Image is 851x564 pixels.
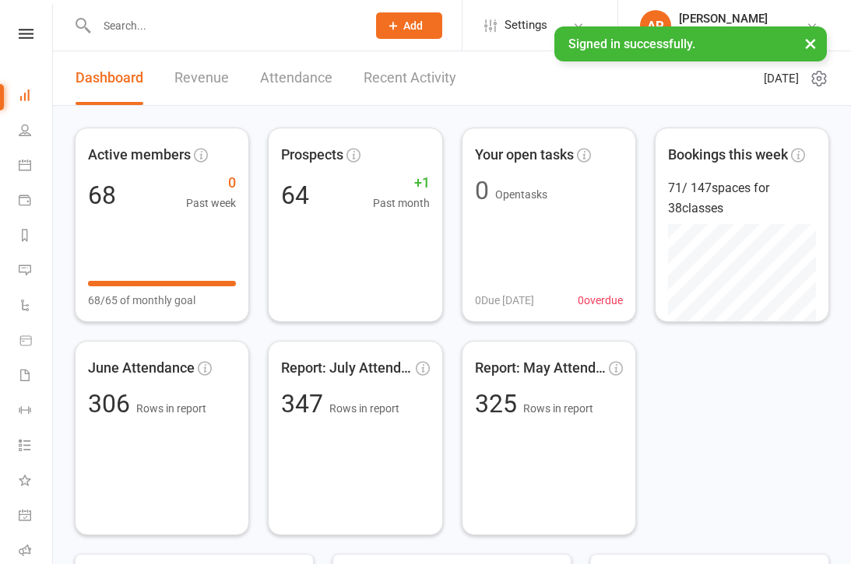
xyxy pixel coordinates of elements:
div: 0 [475,178,489,203]
span: Your open tasks [475,144,574,166]
span: Signed in successfully. [568,37,695,51]
span: Report: May Attendance [475,357,606,380]
span: 68/65 of monthly goal [88,292,195,309]
a: Calendar [19,149,54,184]
span: Open tasks [495,188,547,201]
span: Rows in report [136,402,206,415]
a: Reports [19,219,54,254]
span: June Attendance [88,357,195,380]
span: Past week [186,194,236,212]
a: Dashboard [76,51,143,105]
span: Bookings this week [668,144,788,166]
div: 71 / 147 spaces for 38 classes [668,178,816,218]
a: Dashboard [19,79,54,114]
div: 64 [281,183,309,208]
span: Rows in report [523,402,593,415]
span: 0 [186,172,236,194]
span: 325 [475,389,523,419]
div: AR [640,10,671,41]
span: Report: July Attendance [281,357,412,380]
span: Add [403,19,423,32]
span: [DATE] [764,69,799,88]
a: People [19,114,54,149]
span: Settings [505,8,547,43]
a: What's New [19,464,54,499]
button: Add [376,12,442,39]
a: Attendance [260,51,332,105]
span: 347 [281,389,329,419]
a: Revenue [174,51,229,105]
span: Rows in report [329,402,399,415]
span: 306 [88,389,136,419]
a: Payments [19,184,54,219]
span: Prospects [281,144,343,166]
div: 68 [88,183,116,208]
span: Active members [88,144,191,166]
span: Past month [373,194,430,212]
div: The Weight Rm [679,26,768,40]
span: +1 [373,172,430,194]
span: 0 overdue [578,292,623,309]
input: Search... [92,15,356,37]
a: Product Sales [19,324,54,359]
button: × [796,26,825,60]
span: 0 Due [DATE] [475,292,534,309]
div: [PERSON_NAME] [679,12,768,26]
a: Recent Activity [364,51,456,105]
a: General attendance kiosk mode [19,499,54,534]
